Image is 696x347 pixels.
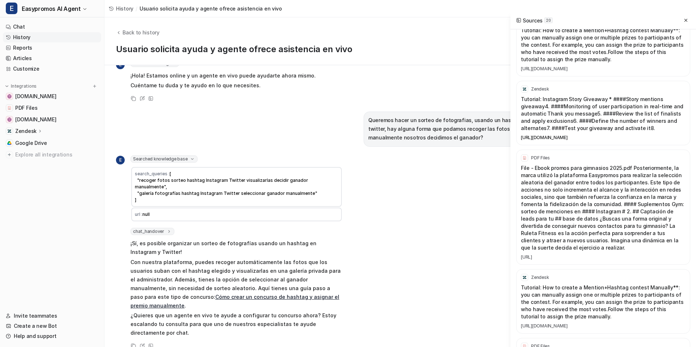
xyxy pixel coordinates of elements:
a: Define the number of winners and alternates [521,118,677,131]
span: History [116,5,133,12]
img: easypromos-apiref.redoc.ly [7,94,12,99]
h2: Sources [516,17,553,24]
span: Google Drive [15,139,47,147]
span: url : [135,212,142,217]
a: Help and support [3,331,101,341]
p: ¿Quieres que un agente en vivo te ayude a configurar tu concurso ahora? Estoy escalando tu consul... [130,311,343,337]
p: Zendesk [531,275,549,280]
a: History [3,32,101,42]
img: www.easypromosapp.com [7,117,12,122]
a: www.easypromosapp.com[DOMAIN_NAME] [3,114,101,125]
span: Searched knowledge base [130,155,198,163]
a: Test your giveaway and activate it [564,125,650,131]
button: Integrations [3,83,39,90]
p: Integrations [11,83,37,89]
p: Zendesk [531,86,549,92]
a: [URL][DOMAIN_NAME] [521,66,685,72]
span: E [116,156,125,164]
span: E [6,3,17,14]
p: Tutorial: How to create a Mention+Hashtag contest Manually**: you can manually assign one or mult... [521,284,685,320]
img: Google Drive [7,141,12,145]
span: chat_handover [130,228,174,235]
a: easypromos-apiref.redoc.ly[DOMAIN_NAME] [3,91,101,101]
p: ¡Sí, es posible organizar un sorteo de fotografías usando un hashtag en Instagram y Twitter! [130,239,343,256]
span: search_queries : [135,171,170,176]
a: Explore all integrations [3,150,101,160]
span: Usuario solicita ayuda y agente ofrece asistencia en vivo [140,5,282,12]
h1: Usuario solicita ayuda y agente ofrece asistencia en vivo [116,44,576,55]
a: Google DriveGoogle Drive [3,138,101,148]
a: Reports [3,43,101,53]
button: Back to history [116,29,159,36]
a: [URL][DOMAIN_NAME] [521,323,685,329]
a: PDF FilesPDF Files [3,103,101,113]
img: explore all integrations [6,151,13,158]
p: Cuéntame tu duda y te ayudo en lo que necesites. [130,81,316,90]
a: Chat [3,22,101,32]
span: Explore all integrations [15,149,98,160]
img: Zendesk [522,87,527,91]
span: [DOMAIN_NAME] [15,93,56,100]
p: PDF Files [531,155,550,161]
span: [ "recoger fotos sorteo hashtag Instagram Twitter visualizarlas decidir ganador manualmente", "ga... [135,171,317,202]
p: Queremos hacer un sorteo de fotografias, usando un hashtag en Instagram y en twitter, hay alguna ... [368,116,571,142]
span: Back to history [123,29,159,36]
span: 20 [544,17,552,23]
p: ¡Hola! Estamos online y un agente en vivo puede ayudarte ahora mismo. [130,71,316,80]
p: Tutorial: How to create a Mention+Hashtag contest Manually**: you can manually assign one or mult... [521,27,685,63]
img: PDF Files [522,156,527,160]
span: Easypromos AI Agent [22,4,80,14]
a: History [109,5,133,12]
span: [DOMAIN_NAME] [15,116,56,123]
a: [URL][DOMAIN_NAME] [521,135,685,141]
p: Tutorial: Instagram Story Giveaway * #### 4. #### 5. #### 6. #### 7. #### 8. [521,96,685,132]
img: Zendesk [522,275,527,280]
a: Articles [3,53,101,63]
a: Create a new Bot [3,321,101,331]
span: / [136,5,137,12]
a: Cómo crear un concurso de hashtag y asignar el premio manualmente [130,294,339,309]
a: Customize [3,64,101,74]
img: PDF Files [7,106,12,110]
img: menu_add.svg [92,84,97,89]
img: expand menu [4,84,9,89]
span: null [142,212,150,217]
p: File - Ebook promos para gimnasios 2025.pdf Posteriormente, la marca utilizó la plataforma Easypr... [521,164,685,251]
p: Zendesk [15,127,37,135]
img: Zendesk [7,129,12,133]
a: [URL] [521,254,685,260]
a: Invite teammates [3,311,101,321]
a: Monitoring of user participation in real-time and automatic Thank you message [521,103,683,117]
p: Con nuestra plataforma, puedes recoger automáticamente las fotos que los usuarios suban con el ha... [130,258,343,310]
span: PDF Files [15,104,37,112]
